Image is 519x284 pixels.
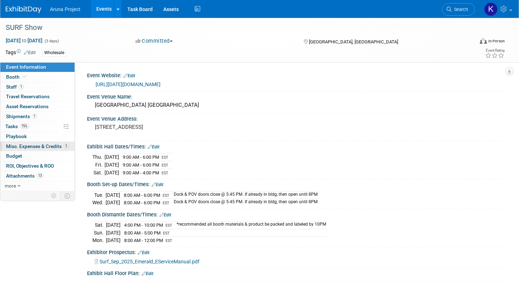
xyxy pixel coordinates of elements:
[6,84,24,90] span: Staff
[0,62,75,72] a: Event Information
[92,229,106,237] td: Sun.
[5,183,16,189] span: more
[0,122,75,131] a: Tasks75%
[105,161,119,169] td: [DATE]
[123,73,135,78] a: Edit
[163,231,170,236] span: EST
[6,94,50,99] span: Travel Reservations
[172,221,326,229] td: *recommended all booth materials & product be packed and labeled by 10PM
[44,39,59,43] span: (3 days)
[96,81,161,87] a: [URL][DATE][DOMAIN_NAME]
[95,259,199,264] a: Surf_Sep_2025_Emerald_EServiceManual.pdf
[124,193,160,198] span: 8:00 AM - 6:00 PM
[431,37,505,48] div: Event Format
[32,114,37,119] span: 1
[123,162,159,168] span: 9:00 AM - 6:00 PM
[106,199,120,206] td: [DATE]
[124,238,163,243] span: 8:00 AM - 12:00 PM
[20,123,29,129] span: 75%
[92,100,499,111] div: [GEOGRAPHIC_DATA] [GEOGRAPHIC_DATA]
[92,153,105,161] td: Thu.
[106,237,121,244] td: [DATE]
[106,229,121,237] td: [DATE]
[6,143,69,149] span: Misc. Expenses & Credits
[6,114,37,119] span: Shipments
[6,163,54,169] span: ROI, Objectives & ROO
[0,171,75,181] a: Attachments13
[87,268,505,277] div: Exhibit Hall Floor Plan:
[162,171,168,175] span: EST
[124,222,163,228] span: 4:00 PM - 10:00 PM
[0,102,75,111] a: Asset Reservations
[0,181,75,191] a: more
[42,49,66,57] div: Wholesale
[485,49,504,52] div: Event Rating
[6,173,44,179] span: Attachments
[133,37,175,45] button: Committed
[6,133,27,139] span: Playbook
[163,193,169,198] span: EST
[100,259,199,264] span: Surf_Sep_2025_Emerald_EServiceManual.pdf
[0,82,75,92] a: Staff1
[123,154,159,160] span: 9:00 AM - 6:00 PM
[0,161,75,171] a: ROI, Objectives & ROO
[3,21,462,34] div: SURF Show
[0,112,75,121] a: Shipments1
[95,124,253,130] pre: [STREET_ADDRESS]
[19,84,24,89] span: 1
[105,153,119,161] td: [DATE]
[87,247,505,256] div: Exhibitor Prospectus:
[48,191,60,200] td: Personalize Event Tab Strip
[6,104,49,109] span: Asset Reservations
[6,153,22,159] span: Budget
[166,223,172,228] span: EST
[0,72,75,82] a: Booth
[163,201,169,205] span: EST
[6,6,41,13] img: ExhibitDay
[92,169,105,176] td: Sat.
[488,38,505,44] div: In-Person
[124,230,161,236] span: 8:00 AM - 5:00 PM
[92,221,106,229] td: Sat.
[106,191,120,199] td: [DATE]
[0,92,75,101] a: Travel Reservations
[24,50,36,55] a: Edit
[92,191,106,199] td: Tue.
[87,209,505,219] div: Booth Dismantle Dates/Times:
[152,182,163,187] a: Edit
[87,114,505,122] div: Event Venue Address:
[36,173,44,178] span: 13
[60,191,75,200] td: Toggle Event Tabs
[162,163,168,168] span: EST
[309,39,398,44] span: [GEOGRAPHIC_DATA], [GEOGRAPHIC_DATA]
[5,37,43,44] span: [DATE] [DATE]
[5,123,29,129] span: Tasks
[23,75,26,79] i: Booth reservation complete
[92,161,105,169] td: Fri.
[169,191,318,199] td: Dock & POV doors close @ 5:45 PM. If already in bldg, then open until 8PM
[87,179,505,188] div: Booth Set-up Dates/Times:
[92,237,106,244] td: Mon.
[87,91,505,100] div: Event Venue Name:
[106,221,121,229] td: [DATE]
[87,141,505,151] div: Exhibit Hall Dates/Times:
[442,3,475,16] a: Search
[21,38,27,43] span: to
[162,155,168,160] span: EST
[92,199,106,206] td: Wed.
[123,170,159,175] span: 9:00 AM - 4:00 PM
[480,38,487,44] img: Format-Inperson.png
[5,49,36,57] td: Tags
[6,64,46,70] span: Event Information
[105,169,119,176] td: [DATE]
[159,212,171,217] a: Edit
[142,271,153,276] a: Edit
[452,7,468,12] span: Search
[166,238,172,243] span: EST
[63,143,69,149] span: 1
[6,74,28,80] span: Booth
[50,6,80,12] span: Aruna Project
[484,2,498,16] img: Kristal Miller
[169,199,318,206] td: Dock & POV doors close @ 5:45 PM. If already in bldg, then open until 8PM
[148,144,159,149] a: Edit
